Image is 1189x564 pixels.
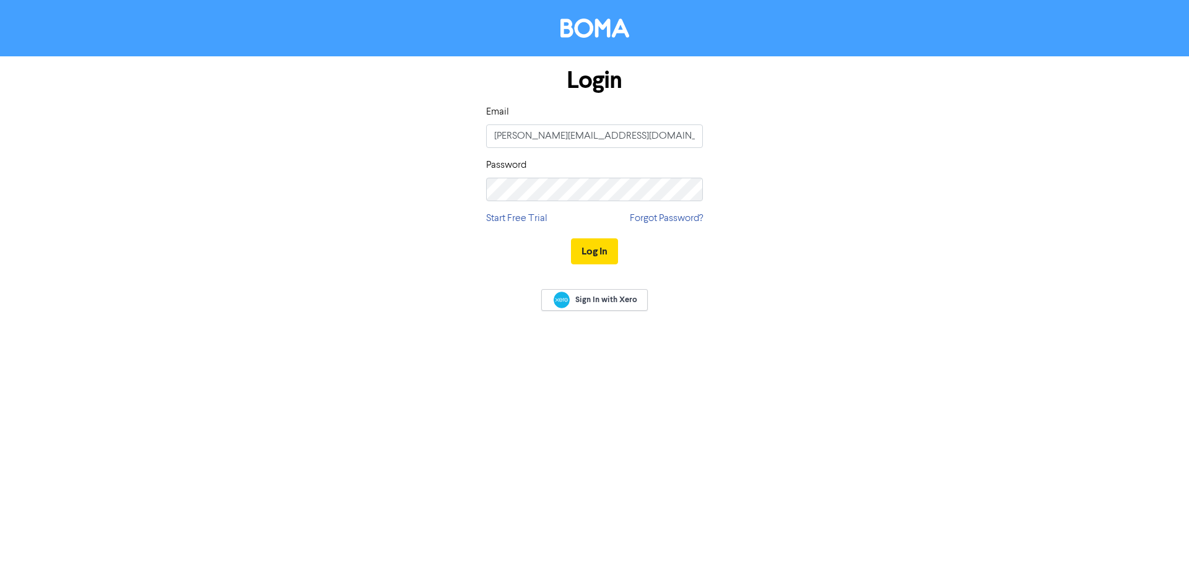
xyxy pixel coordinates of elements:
[486,105,509,119] label: Email
[486,66,703,95] h1: Login
[486,158,526,173] label: Password
[554,292,570,308] img: Xero logo
[571,238,618,264] button: Log In
[486,211,547,226] a: Start Free Trial
[541,289,648,311] a: Sign In with Xero
[630,211,703,226] a: Forgot Password?
[575,294,637,305] span: Sign In with Xero
[560,19,629,38] img: BOMA Logo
